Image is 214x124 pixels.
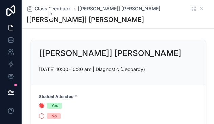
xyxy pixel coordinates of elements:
[39,94,77,99] strong: Student Attended *
[26,5,71,12] a: Class Feedback
[39,66,197,73] p: [DATE] 10:00-10:30 am | Diagnostic (Jeopardy)
[51,113,57,119] div: No
[35,5,71,12] span: Class Feedback
[51,103,58,109] div: Yes
[39,48,181,59] h2: [[PERSON_NAME]] [PERSON_NAME]
[26,15,144,24] h1: [[PERSON_NAME]] [PERSON_NAME]
[78,5,160,12] a: [[PERSON_NAME]] [PERSON_NAME]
